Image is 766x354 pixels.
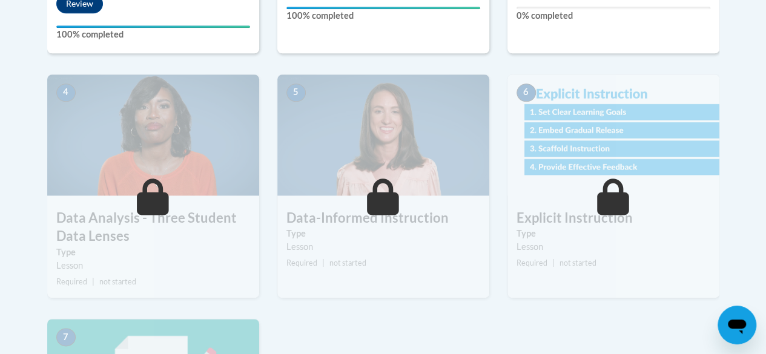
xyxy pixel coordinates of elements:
[99,277,136,286] span: not started
[517,240,710,254] div: Lesson
[286,84,306,102] span: 5
[286,7,480,9] div: Your progress
[507,209,719,228] h3: Explicit Instruction
[56,259,250,272] div: Lesson
[56,277,87,286] span: Required
[517,84,536,102] span: 6
[507,74,719,195] img: Course Image
[517,9,710,22] label: 0% completed
[286,240,480,254] div: Lesson
[517,227,710,240] label: Type
[56,328,76,346] span: 7
[552,258,555,267] span: |
[286,258,317,267] span: Required
[286,227,480,240] label: Type
[517,258,547,267] span: Required
[718,306,756,344] iframe: Button to launch messaging window
[329,258,366,267] span: not started
[277,74,489,195] img: Course Image
[56,28,250,41] label: 100% completed
[560,258,596,267] span: not started
[322,258,325,267] span: |
[47,74,259,195] img: Course Image
[56,84,76,102] span: 4
[56,246,250,259] label: Type
[277,209,489,228] h3: Data-Informed Instruction
[92,277,94,286] span: |
[56,25,250,28] div: Your progress
[47,209,259,246] h3: Data Analysis - Three Student Data Lenses
[286,9,480,22] label: 100% completed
